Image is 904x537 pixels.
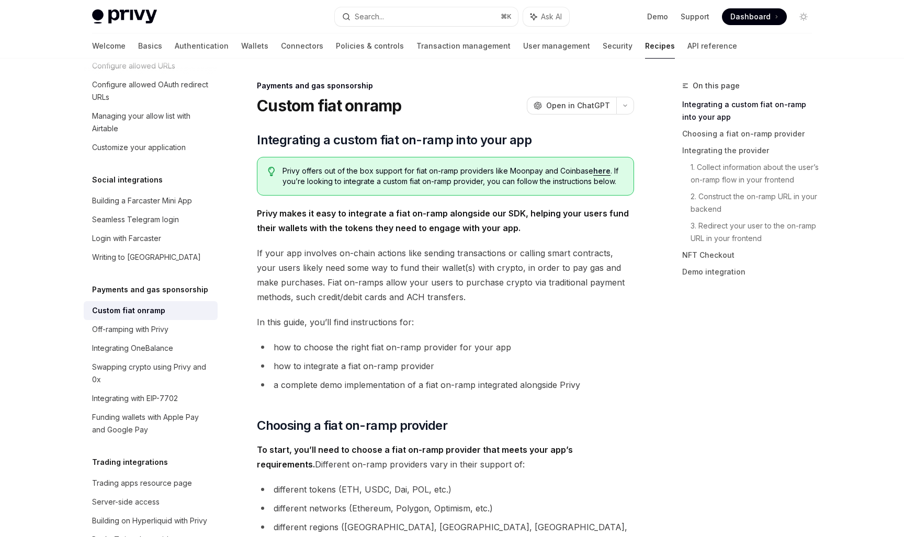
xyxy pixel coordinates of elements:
a: Trading apps resource page [84,474,218,493]
span: Different on-ramp providers vary in their support of: [257,442,634,472]
a: Dashboard [722,8,787,25]
a: 3. Redirect your user to the on-ramp URL in your frontend [691,218,820,247]
a: Welcome [92,33,126,59]
a: Security [603,33,632,59]
a: Swapping crypto using Privy and 0x [84,358,218,389]
div: Building on Hyperliquid with Privy [92,515,207,527]
a: Choosing a fiat on-ramp provider [682,125,820,142]
span: Choosing a fiat on-ramp provider [257,417,447,434]
div: Off-ramping with Privy [92,323,168,336]
a: Support [681,12,709,22]
a: Building a Farcaster Mini App [84,191,218,210]
a: Integrating the provider [682,142,820,159]
h5: Payments and gas sponsorship [92,283,208,296]
a: Policies & controls [336,33,404,59]
span: In this guide, you’ll find instructions for: [257,315,634,329]
a: Writing to [GEOGRAPHIC_DATA] [84,248,218,267]
a: Connectors [281,33,323,59]
a: Login with Farcaster [84,229,218,248]
li: how to integrate a fiat on-ramp provider [257,359,634,373]
span: Ask AI [541,12,562,22]
a: Funding wallets with Apple Pay and Google Pay [84,408,218,439]
div: Custom fiat onramp [92,304,165,317]
h5: Social integrations [92,174,163,186]
button: Open in ChatGPT [527,97,616,115]
div: Building a Farcaster Mini App [92,195,192,207]
span: If your app involves on-chain actions like sending transactions or calling smart contracts, your ... [257,246,634,304]
a: Off-ramping with Privy [84,320,218,339]
h1: Custom fiat onramp [257,96,402,115]
div: Swapping crypto using Privy and 0x [92,361,211,386]
button: Toggle dark mode [795,8,812,25]
li: different networks (Ethereum, Polygon, Optimism, etc.) [257,501,634,516]
a: Server-side access [84,493,218,511]
span: Dashboard [730,12,771,22]
a: Integrating with EIP-7702 [84,389,218,408]
div: Seamless Telegram login [92,213,179,226]
span: ⌘ K [501,13,512,21]
div: Writing to [GEOGRAPHIC_DATA] [92,251,201,264]
a: Custom fiat onramp [84,301,218,320]
div: Customize your application [92,141,186,154]
a: User management [523,33,590,59]
a: NFT Checkout [682,247,820,264]
div: Integrating OneBalance [92,342,173,355]
a: Seamless Telegram login [84,210,218,229]
button: Search...⌘K [335,7,518,26]
div: Configure allowed OAuth redirect URLs [92,78,211,104]
span: Privy offers out of the box support for fiat on-ramp providers like Moonpay and Coinbase . If you... [282,166,623,187]
a: Integrating OneBalance [84,339,218,358]
a: Transaction management [416,33,511,59]
svg: Tip [268,167,275,176]
a: API reference [687,33,737,59]
div: Search... [355,10,384,23]
strong: Privy makes it easy to integrate a fiat on-ramp alongside our SDK, helping your users fund their ... [257,208,629,233]
strong: To start, you’ll need to choose a fiat on-ramp provider that meets your app’s requirements. [257,444,573,470]
button: Ask AI [523,7,569,26]
li: a complete demo implementation of a fiat on-ramp integrated alongside Privy [257,378,634,392]
a: Wallets [241,33,268,59]
a: Integrating a custom fiat on-ramp into your app [682,96,820,125]
img: light logo [92,9,157,24]
div: Funding wallets with Apple Pay and Google Pay [92,411,211,436]
div: Trading apps resource page [92,477,192,489]
a: Demo integration [682,264,820,280]
div: Server-side access [92,496,160,508]
a: Basics [138,33,162,59]
div: Managing your allow list with Airtable [92,110,211,135]
a: Managing your allow list with Airtable [84,107,218,138]
h5: Trading integrations [92,456,168,469]
a: 2. Construct the on-ramp URL in your backend [691,188,820,218]
a: here [593,166,611,176]
a: Customize your application [84,138,218,157]
div: Payments and gas sponsorship [257,81,634,91]
a: Building on Hyperliquid with Privy [84,511,218,530]
div: Integrating with EIP-7702 [92,392,178,405]
li: different tokens (ETH, USDC, Dai, POL, etc.) [257,482,634,497]
a: Demo [647,12,668,22]
a: Recipes [645,33,675,59]
a: Configure allowed OAuth redirect URLs [84,75,218,107]
a: 1. Collect information about the user’s on-ramp flow in your frontend [691,159,820,188]
li: how to choose the right fiat on-ramp provider for your app [257,340,634,355]
div: Login with Farcaster [92,232,161,245]
span: On this page [693,79,740,92]
a: Authentication [175,33,229,59]
span: Integrating a custom fiat on-ramp into your app [257,132,532,148]
span: Open in ChatGPT [546,100,610,111]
